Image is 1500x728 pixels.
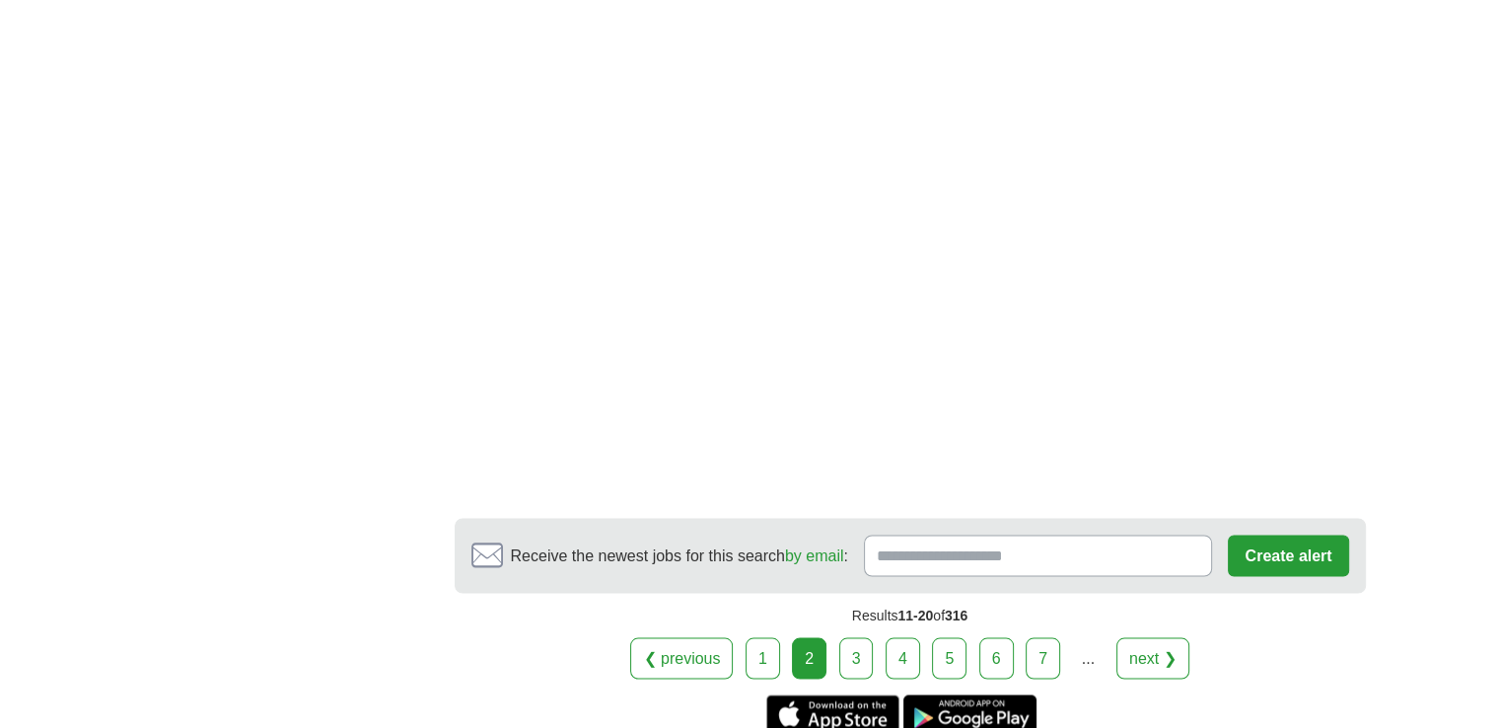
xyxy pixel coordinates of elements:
a: next ❯ [1116,637,1189,679]
div: Results of [455,593,1366,637]
span: Receive the newest jobs for this search : [511,544,848,567]
span: 316 [945,607,967,622]
a: 4 [886,637,920,679]
div: 2 [792,637,826,679]
a: by email [785,546,844,563]
button: Create alert [1228,535,1348,576]
a: 3 [839,637,874,679]
a: 1 [746,637,780,679]
div: ... [1068,638,1107,678]
span: 11-20 [897,607,933,622]
a: ❮ previous [630,637,733,679]
a: 6 [979,637,1014,679]
a: 7 [1026,637,1060,679]
a: 5 [932,637,966,679]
